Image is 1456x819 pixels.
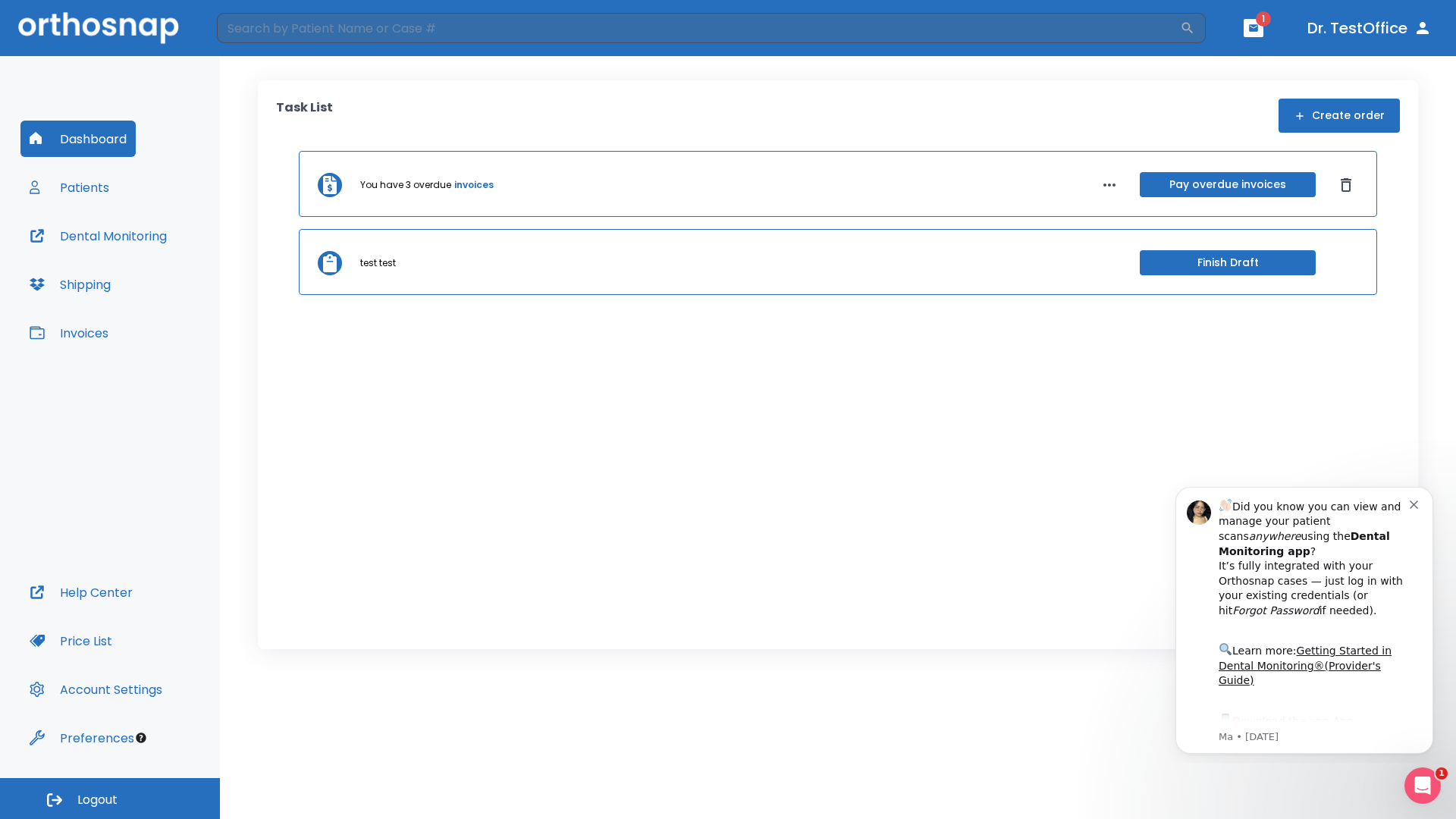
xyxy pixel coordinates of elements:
[20,315,118,351] button: Invoices
[1301,14,1438,42] button: Dr. TestOffice
[1279,99,1400,133] button: Create order
[1436,767,1448,780] span: 1
[1140,250,1316,275] button: Finish Draft
[20,623,121,659] button: Price List
[276,99,333,133] p: Task List
[217,13,1180,43] input: Search by Patient Name or Case #
[20,671,171,708] button: Account Settings
[1140,172,1316,197] button: Pay overdue invoices
[66,257,257,271] p: Message from Ma, sent 8w ago
[20,720,143,756] button: Preferences
[1256,11,1271,27] span: 1
[20,218,176,254] button: Dental Monitoring
[18,12,179,43] img: Orthosnap
[66,242,201,269] a: App Store
[360,178,451,192] p: You have 3 overdue
[360,256,396,270] p: test test
[257,24,269,36] button: Dismiss notification
[454,178,494,192] a: invoices
[20,574,142,610] button: Help Center
[1153,473,1456,763] iframe: Intercom notifications message
[1404,767,1441,804] iframe: Intercom live chat
[20,121,136,157] button: Dashboard
[66,238,257,315] div: Download the app: | ​ Let us know if you need help getting started!
[77,792,118,808] span: Logout
[1334,173,1358,197] button: Dismiss
[20,266,120,303] button: Shipping
[20,169,118,206] button: Patients
[134,731,148,745] div: Tooltip anchor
